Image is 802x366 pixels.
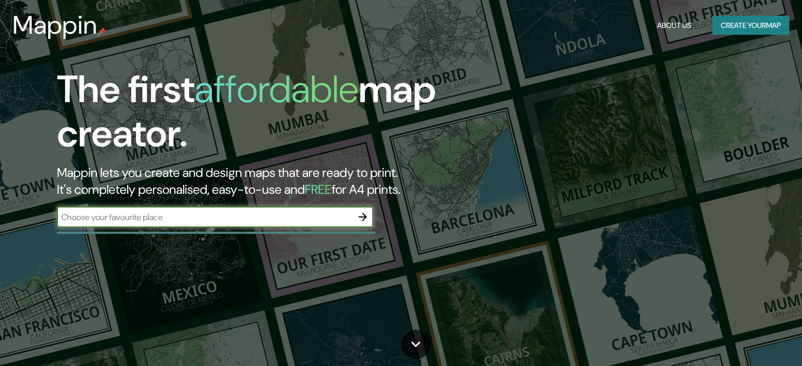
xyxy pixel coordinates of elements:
img: mappin-pin [98,27,106,36]
h1: The first map creator. [57,67,458,164]
h2: Mappin lets you create and design maps that are ready to print. It's completely personalised, eas... [57,164,458,198]
h1: affordable [195,65,359,114]
h3: Mappin [13,11,98,40]
h5: FREE [305,181,332,197]
button: About Us [653,16,695,35]
input: Choose your favourite place [57,211,352,223]
button: Create yourmap [712,16,789,35]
